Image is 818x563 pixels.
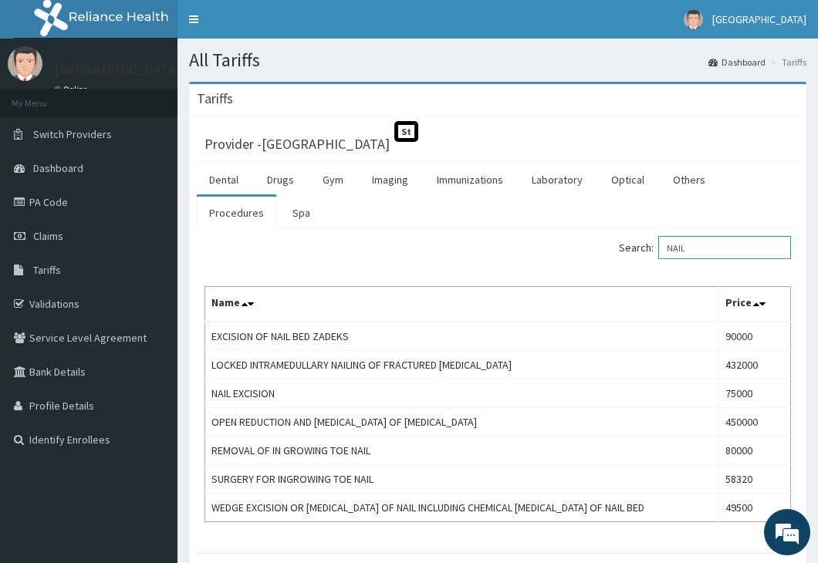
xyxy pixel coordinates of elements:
[29,77,63,116] img: d_794563401_company_1708531726252_794563401
[8,389,294,443] textarea: Type your message and hit 'Enter'
[255,164,306,196] a: Drugs
[253,8,290,45] div: Minimize live chat window
[708,56,766,69] a: Dashboard
[718,287,790,322] th: Price
[197,197,276,229] a: Procedures
[718,322,790,351] td: 90000
[205,494,719,522] td: WEDGE EXCISION OR [MEDICAL_DATA] OF NAIL INCLUDING CHEMICAL [MEDICAL_DATA] OF NAIL BED
[54,62,181,76] p: [GEOGRAPHIC_DATA]
[718,351,790,379] td: 432000
[205,287,719,322] th: Name
[33,127,112,141] span: Switch Providers
[718,494,790,522] td: 49500
[205,379,719,408] td: NAIL EXCISION
[189,50,806,70] h1: All Tariffs
[718,408,790,437] td: 450000
[280,197,323,229] a: Spa
[33,161,83,175] span: Dashboard
[619,236,791,259] label: Search:
[718,465,790,494] td: 58320
[205,351,719,379] td: LOCKED INTRAMEDULLARY NAILING OF FRACTURED [MEDICAL_DATA]
[205,322,719,351] td: EXCISION OF NAIL BED ZADEKS
[197,164,251,196] a: Dental
[205,408,719,437] td: OPEN REDUCTION AND [MEDICAL_DATA] OF [MEDICAL_DATA]
[424,164,515,196] a: Immunizations
[205,437,719,465] td: REMOVAL OF IN GROWING TOE NAIL
[33,263,61,277] span: Tariffs
[80,86,259,106] div: Chat with us now
[658,236,791,259] input: Search:
[54,84,91,95] a: Online
[204,137,390,151] h3: Provider - [GEOGRAPHIC_DATA]
[767,56,806,69] li: Tariffs
[33,229,63,243] span: Claims
[519,164,595,196] a: Laboratory
[310,164,356,196] a: Gym
[712,12,806,26] span: [GEOGRAPHIC_DATA]
[8,46,42,81] img: User Image
[684,10,703,29] img: User Image
[718,379,790,408] td: 75000
[599,164,657,196] a: Optical
[90,178,213,334] span: We're online!
[205,465,719,494] td: SURGERY FOR INGROWING TOE NAIL
[394,121,418,142] span: St
[661,164,718,196] a: Others
[197,92,233,106] h3: Tariffs
[360,164,421,196] a: Imaging
[718,437,790,465] td: 80000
